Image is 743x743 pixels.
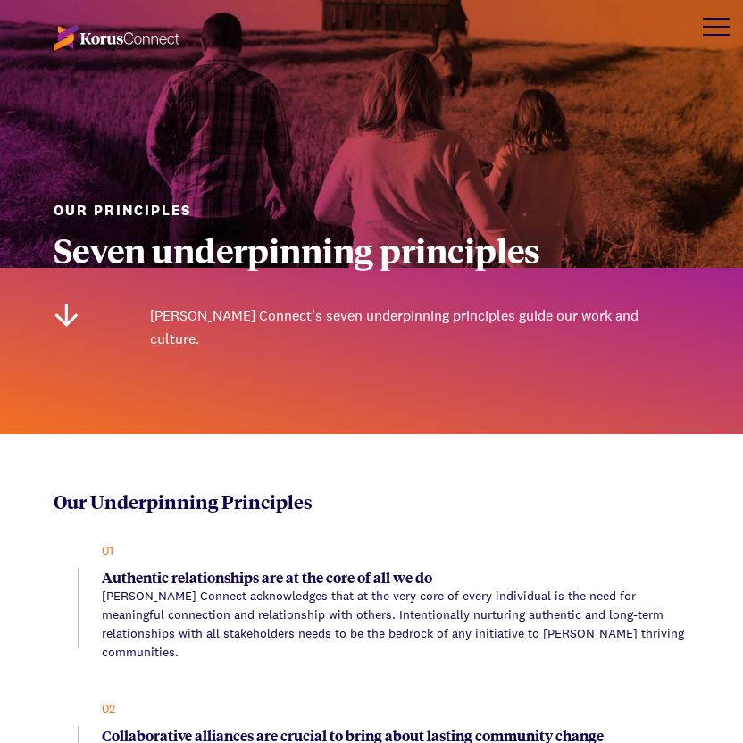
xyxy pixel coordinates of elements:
p: [PERSON_NAME] Connect acknowledges that at the very core of every individual is the need for mean... [102,587,689,662]
img: korus-connect%2F70fc4767-4e77-47d7-a16a-dd1598af5252_logo-reverse.svg [54,24,179,51]
div: Our Underpinning Principles [54,488,689,514]
div: Seven underpinning principles [54,231,689,269]
p: [PERSON_NAME] Connect's seven underpinning principles guide our work and culture. [150,305,689,350]
div: 01 [102,541,689,560]
div: Authentic relationships are at the core of all we do [102,568,689,587]
div: 02 [102,699,689,718]
h1: Our Principles [54,201,689,221]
